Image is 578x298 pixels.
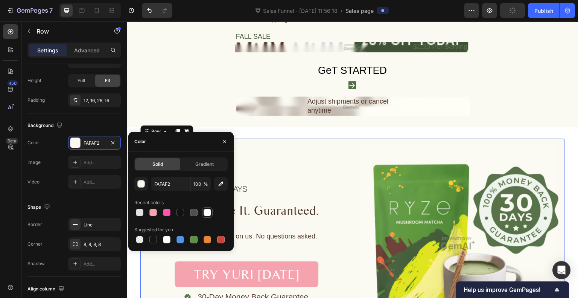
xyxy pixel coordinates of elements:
div: Add... [84,159,119,166]
div: Corner [27,241,43,248]
div: Color [134,138,146,145]
div: Adjust shipments or cancel anytime [180,75,272,95]
div: And if you don't, it's on us. No questions asked. [48,210,191,220]
span: Full [78,77,85,84]
input: Eg: FFFFFF [151,177,190,191]
span: Sales Funnel - [DATE] 11:56:18 [262,7,339,15]
span: / [341,7,342,15]
div: Align column [27,284,66,294]
div: Beta [6,138,18,144]
div: Undo/Redo [142,3,172,18]
button: Show survey - Help us improve GemPages! [464,285,561,294]
p: Row [37,27,100,36]
p: 7 [49,6,53,15]
span: Gradient [195,161,214,168]
div: 12, 16, 28, 16 [84,97,119,104]
button: GeT STARTED [182,39,269,60]
span: Sales page [345,7,374,15]
div: TRY IT FOR 30 DAYS [46,162,193,176]
div: Video [27,179,40,185]
button: <p>TRY YURI TODAY</p> [48,240,191,266]
span: Fit [105,77,110,84]
button: 7 [3,3,56,18]
div: Image [27,159,41,166]
div: Padding [27,97,45,104]
span: Solid [152,161,163,168]
div: Line [84,222,119,228]
div: Recent colors [134,199,164,206]
span: Help us improve GemPages! [464,286,552,293]
div: Height [27,77,41,84]
iframe: Design area [127,21,578,298]
div: Shape [27,202,52,212]
div: Publish [534,7,553,15]
div: Add... [84,261,119,267]
div: Add... [84,179,119,186]
p: Settings [37,46,58,54]
p: Advanced [74,46,100,54]
button: Publish [528,3,560,18]
div: Color [27,139,39,146]
div: Suggested for you [134,226,173,233]
span: % [204,181,208,188]
div: Open Intercom Messenger [552,261,570,279]
div: Border [27,221,42,228]
div: Shadow [27,260,45,267]
div: 450 [7,80,18,86]
div: FAFAF2 [84,140,105,147]
p: TRY YURI [DATE] [67,243,173,263]
div: 8, 8, 8, 8 [84,241,119,248]
h2: You'll Love It. Guaranteed. [46,179,193,200]
div: Row [23,107,35,114]
div: Background [27,121,64,131]
div: 30-Day Money Back Guarantee [70,269,182,283]
div: GeT STARTED [191,42,260,57]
